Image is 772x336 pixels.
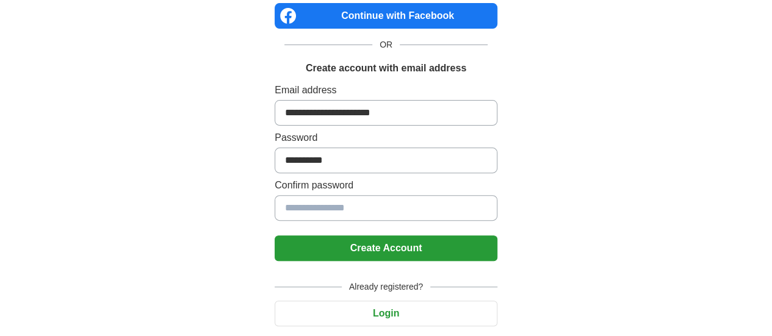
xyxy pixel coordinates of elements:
[372,38,400,51] span: OR
[275,130,497,145] label: Password
[275,83,497,98] label: Email address
[275,3,497,29] a: Continue with Facebook
[275,301,497,326] button: Login
[275,235,497,261] button: Create Account
[275,308,497,318] a: Login
[306,61,466,76] h1: Create account with email address
[275,178,497,193] label: Confirm password
[342,281,430,293] span: Already registered?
